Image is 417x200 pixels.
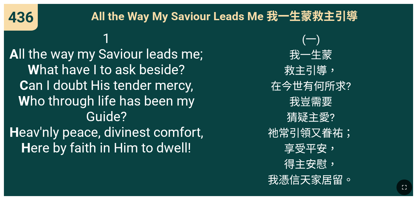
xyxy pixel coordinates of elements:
b: C [20,78,28,93]
span: All the Way My Saviour Leads Me 我一生蒙救主引導 [91,7,358,23]
span: 436 [8,8,34,26]
b: H [9,124,19,140]
span: 1 ll the way my Saviour leads me; hat have I to ask beside? an I doubt His tender mercy, ho throu... [8,31,204,156]
b: A [9,46,19,62]
b: W [18,93,30,109]
span: (一) 我一生蒙 救主引導， 在今世有何所求? 我豈需要 猜疑主愛? 祂常引領又眷祐； 享受平安， 得主安慰， 我憑信天家居留。 [268,31,354,187]
b: H [21,140,31,156]
b: W [28,62,39,78]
